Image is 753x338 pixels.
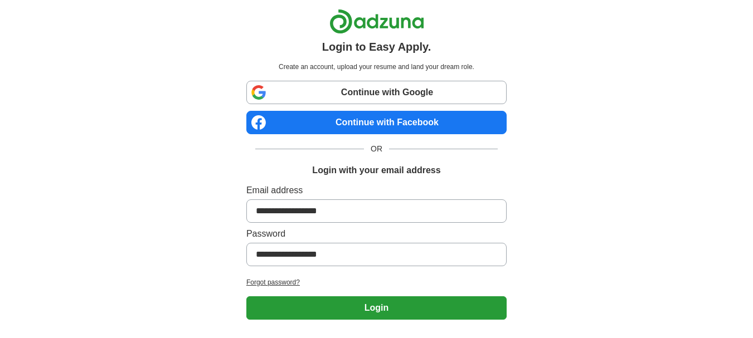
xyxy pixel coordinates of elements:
[246,296,507,320] button: Login
[364,143,389,155] span: OR
[322,38,431,55] h1: Login to Easy Apply.
[246,277,507,287] a: Forgot password?
[249,62,504,72] p: Create an account, upload your resume and land your dream role.
[246,227,507,241] label: Password
[246,111,507,134] a: Continue with Facebook
[329,9,424,34] img: Adzuna logo
[312,164,440,177] h1: Login with your email address
[246,81,507,104] a: Continue with Google
[246,184,507,197] label: Email address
